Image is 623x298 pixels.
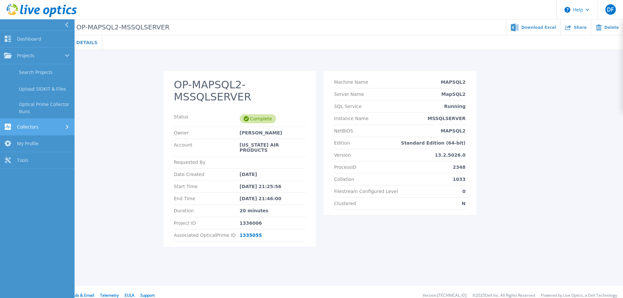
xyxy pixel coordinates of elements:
p: Date Created [174,172,240,177]
span: Share [574,26,586,29]
p: NetBIOS [334,128,353,133]
li: © 2025 Dell Inc. All Rights Reserved [473,293,535,298]
p: 13.2.5026.0 [435,152,466,158]
div: [DATE] [240,172,305,177]
p: SQL Service [334,104,362,109]
p: SQL Server [30,24,169,31]
div: [PERSON_NAME] [240,130,305,135]
p: Associated OpticalPrime ID [174,233,240,238]
div: [DATE] 21:46:00 [240,196,305,201]
a: EULA [125,292,134,298]
p: Collation [334,177,355,182]
p: End Time [174,196,240,201]
a: Ads & Email [72,292,94,298]
p: Requested By [174,160,240,165]
p: 1033 [453,177,466,182]
p: Server Name [334,92,364,97]
p: N [462,201,466,206]
span: My Profile [17,141,39,147]
span: Collectors [17,124,39,130]
p: 0 [462,189,466,194]
p: Project ID [174,220,240,226]
p: Instance Name [334,116,369,121]
p: Standard Edition (64-bit) [401,140,465,146]
p: Edition [334,140,350,146]
div: [DATE] 21:25:56 [240,184,305,189]
span: DF [607,7,614,12]
span: Details [76,40,97,45]
div: Complete [240,114,276,123]
p: Status [174,114,240,123]
a: Telemetry [100,292,119,298]
div: 20 minutes [240,208,305,213]
div: 1336006 [240,220,305,226]
span: Projects [17,53,34,59]
p: MAPSQL2 [441,128,466,133]
p: MAPSQL2 [441,79,466,85]
span: OP-MAPSQL2-MSSQLSERVER [72,24,170,31]
p: Start Time [174,184,240,189]
p: MapSQL2 [441,92,465,97]
a: Support [140,292,155,298]
span: Tools [17,157,28,163]
li: Version: [TECHNICAL_ID] [423,293,467,298]
li: Powered by Live Optics, a Dell Technology [541,293,617,298]
p: Version [334,152,351,158]
p: MSSQLSERVER [428,116,466,121]
p: Duration [174,208,240,213]
span: Dashboard [17,36,41,42]
p: Clustered [334,201,356,206]
p: Account [174,142,240,153]
div: [US_STATE] AIR PRODUCTS [240,142,305,153]
p: Running [444,104,465,109]
a: 1335055 [240,233,262,238]
span: Delete [604,26,619,29]
p: ProcessID [334,165,356,170]
span: Download Excel [521,26,556,29]
h2: OP-MAPSQL2-MSSQLSERVER [174,79,305,103]
p: Owner [174,130,240,135]
p: Filestream Configured Level [334,189,398,194]
p: 2348 [453,165,466,170]
p: Machine Name [334,79,368,85]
